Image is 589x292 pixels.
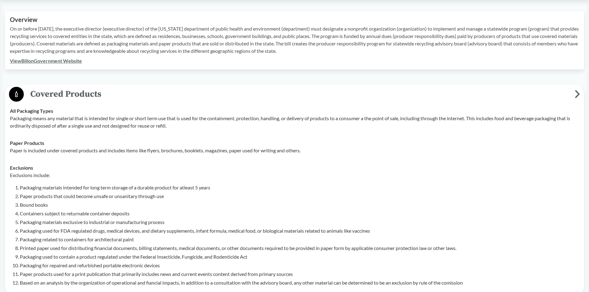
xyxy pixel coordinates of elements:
li: Containers subject to returnable container deposits [20,210,579,217]
button: Covered Products [7,87,582,102]
span: Covered Products [24,87,575,101]
li: Bound books [20,201,579,209]
li: Paper products used for a print publication that primarily includes news and current events conte... [20,270,579,278]
li: Packaging used for FDA regulated drugs, medical devices, and dietary supplements, infant formula,... [20,227,579,235]
p: On or before [DATE], the executive director (executive director) of the [US_STATE] department of ... [10,25,579,55]
p: Packaging means any material that is intended for single or short term use that is used for the c... [10,115,579,129]
strong: Paper Products [10,140,44,146]
li: Packaging related to containers for architectural paint [20,236,579,243]
li: Based on an analysis by the organization of operational and fiancial impacts, in addition to a co... [20,279,579,286]
p: Paper is included under covered products and includes items like flyers, brochures, booklets, mag... [10,147,579,154]
li: Packaging for repaired and refurbished portable electronic devices [20,262,579,269]
li: Printed paper used for distributing financial documents, billing statements, medical documents, o... [20,244,579,252]
a: ViewBillonGovernment Website [10,58,82,64]
li: Packaging materials intended for long term storage of a durable product for atleast 5 years [20,184,579,191]
li: Packaging materials exclusive to industrial or manufacturing process [20,218,579,226]
strong: Exclusions [10,165,33,171]
li: Paper products that could become unsafe or unsanitary through use [20,193,579,200]
p: Exclusions include: [10,171,579,179]
strong: All Packaging Types [10,108,53,114]
li: Packaging used to contain a product regulated under the Federal Insecticide, Fungicide, and Roden... [20,253,579,260]
h2: Overview [10,16,579,23]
